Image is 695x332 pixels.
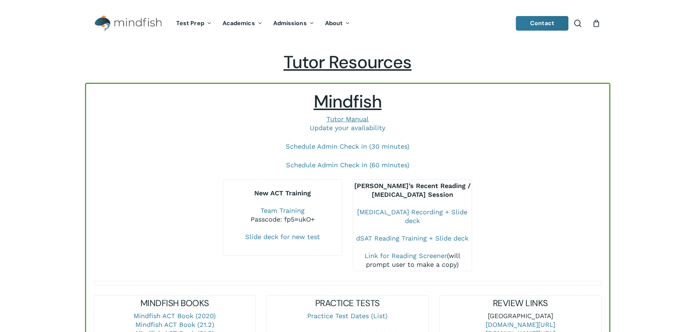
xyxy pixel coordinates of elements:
[85,10,610,37] header: Main Menu
[486,321,555,328] a: [DOMAIN_NAME][URL]
[354,182,471,198] b: [PERSON_NAME]’s Recent Reading / [MEDICAL_DATA] Session
[307,312,387,320] a: Practice Test Dates (List)
[171,20,217,27] a: Test Prep
[245,233,320,241] a: Slide deck for new test
[286,142,409,150] a: Schedule Admin Check in (30 minutes)
[283,51,412,74] span: Tutor Resources
[364,252,447,259] a: Link for Reading Screener
[314,90,382,113] span: Mindfish
[320,20,356,27] a: About
[327,115,369,123] a: Tutor Manual
[171,10,355,37] nav: Main Menu
[273,19,307,27] span: Admissions
[94,297,255,309] h5: MINDFISH BOOKS
[286,161,409,169] a: Schedule Admin Check in (60 minutes)
[260,207,305,214] a: Team Training
[530,19,554,27] span: Contact
[254,189,311,197] b: New ACT Training
[176,19,204,27] span: Test Prep
[356,234,468,242] a: dSAT Reading Training + Slide deck
[135,321,214,328] a: Mindfish ACT Book (21.2)
[267,297,428,309] h5: PRACTICE TESTS
[357,208,467,224] a: [MEDICAL_DATA] Recording + Slide deck
[217,20,268,27] a: Academics
[440,297,601,309] h5: REVIEW LINKS
[516,16,568,31] a: Contact
[325,19,343,27] span: About
[268,20,320,27] a: Admissions
[310,124,385,132] a: Update your availability
[134,312,216,320] a: Mindfish ACT Book (2020)
[353,251,472,269] div: (will prompt user to make a copy)
[223,19,255,27] span: Academics
[223,215,342,224] div: Passcode: fp5=ukO+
